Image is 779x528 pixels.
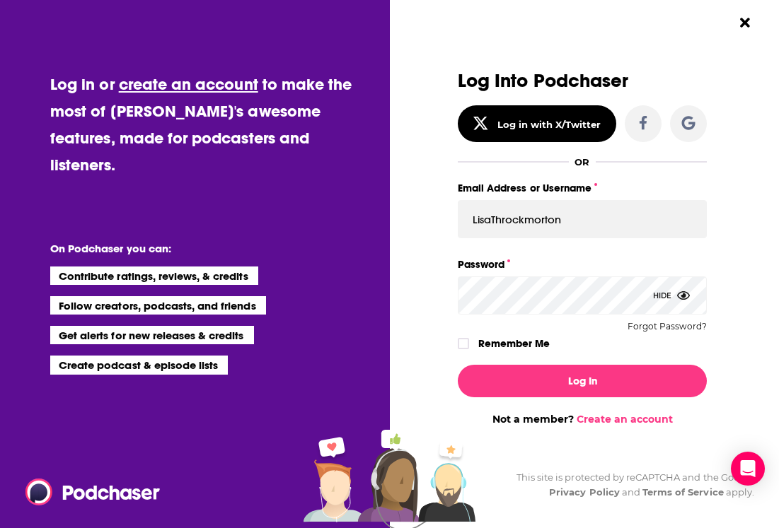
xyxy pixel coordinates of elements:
li: Get alerts for new releases & credits [50,326,253,344]
div: OR [575,156,589,168]
div: This site is protected by reCAPTCHA and the Google and apply. [505,470,754,500]
div: Open Intercom Messenger [731,452,765,486]
button: Log in with X/Twitter [458,105,616,142]
a: Create an account [577,413,673,426]
li: Follow creators, podcasts, and friends [50,296,266,315]
a: Privacy Policy [549,486,620,498]
h3: Log Into Podchaser [458,71,707,91]
div: Log in with X/Twitter [497,119,601,130]
input: Email Address or Username [458,200,707,238]
div: Not a member? [458,413,707,426]
button: Close Button [732,9,758,36]
li: Contribute ratings, reviews, & credits [50,266,258,285]
li: Create podcast & episode lists [50,356,228,374]
a: Podchaser - Follow, Share and Rate Podcasts [25,479,150,505]
div: Hide [653,276,690,315]
label: Remember Me [478,334,550,353]
li: On Podchaser you can: [50,242,333,255]
button: Log In [458,365,707,397]
label: Password [458,255,707,274]
button: Forgot Password? [628,322,707,332]
img: Podchaser - Follow, Share and Rate Podcasts [25,479,161,505]
a: Terms of Service [642,486,724,498]
label: Email Address or Username [458,179,707,197]
a: create an account [119,74,258,94]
